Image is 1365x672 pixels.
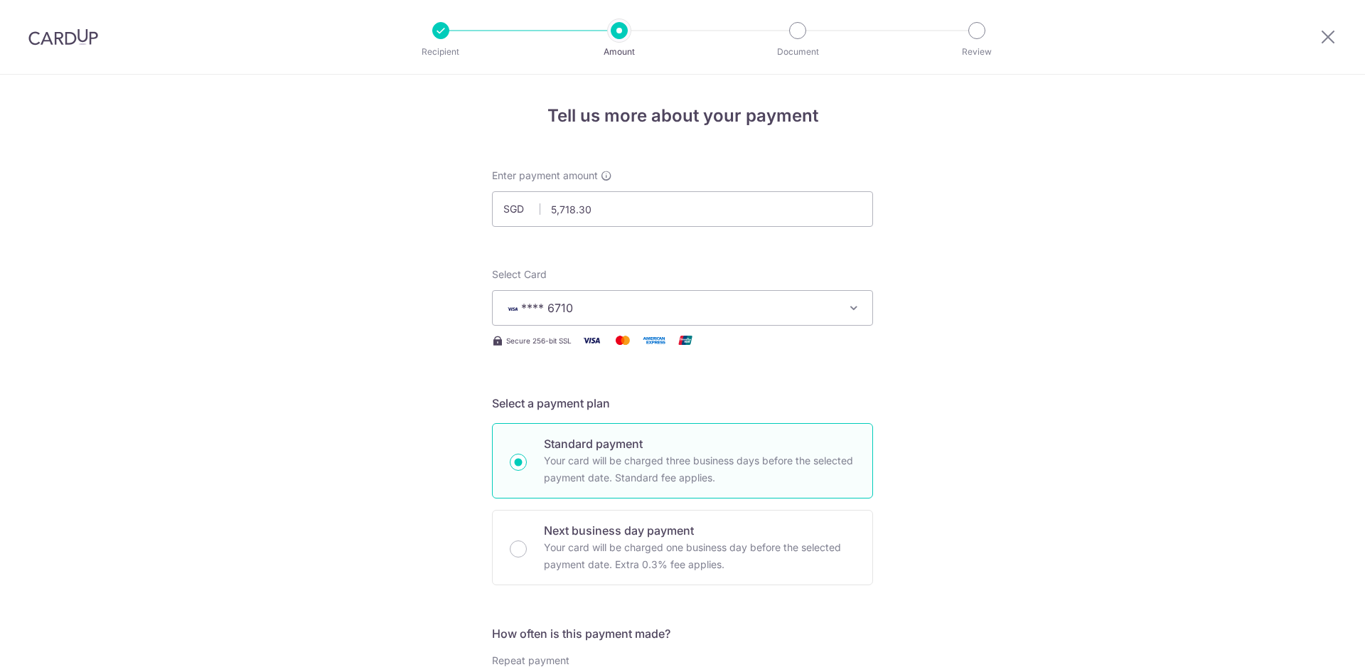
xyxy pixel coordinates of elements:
[503,202,540,216] span: SGD
[924,45,1029,59] p: Review
[506,335,572,346] span: Secure 256-bit SSL
[544,452,855,486] p: Your card will be charged three business days before the selected payment date. Standard fee appl...
[745,45,850,59] p: Document
[640,331,668,349] img: American Express
[1274,629,1351,665] iframe: Opens a widget where you can find more information
[544,539,855,573] p: Your card will be charged one business day before the selected payment date. Extra 0.3% fee applies.
[28,28,98,46] img: CardUp
[492,268,547,280] span: translation missing: en.payables.payment_networks.credit_card.summary.labels.select_card
[388,45,493,59] p: Recipient
[492,169,598,183] span: Enter payment amount
[671,331,700,349] img: Union Pay
[577,331,606,349] img: Visa
[492,191,873,227] input: 0.00
[544,522,855,539] p: Next business day payment
[492,625,873,642] h5: How often is this payment made?
[492,103,873,129] h4: Tell us more about your payment
[567,45,672,59] p: Amount
[544,435,855,452] p: Standard payment
[492,654,569,668] label: Repeat payment
[504,304,521,314] img: VISA
[492,395,873,412] h5: Select a payment plan
[609,331,637,349] img: Mastercard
